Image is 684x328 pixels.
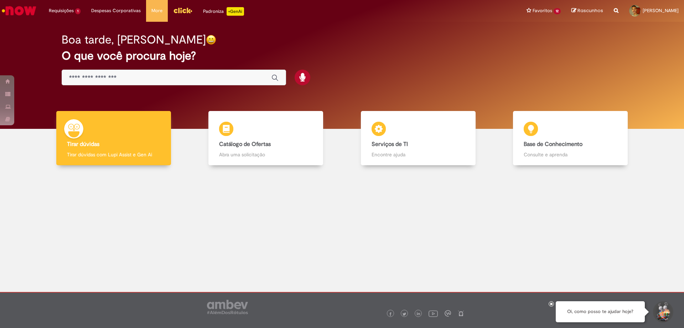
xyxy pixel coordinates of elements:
p: Encontre ajuda [372,151,465,158]
span: 12 [554,8,561,14]
p: Consulte e aprenda [524,151,617,158]
b: Base de Conhecimento [524,141,582,148]
p: +GenAi [227,7,244,16]
div: Oi, como posso te ajudar hoje? [556,301,645,322]
img: logo_footer_linkedin.png [417,312,420,316]
h2: Boa tarde, [PERSON_NAME] [62,34,206,46]
a: Base de Conhecimento Consulte e aprenda [494,111,647,166]
b: Serviços de TI [372,141,408,148]
img: logo_footer_twitter.png [403,312,406,316]
span: Despesas Corporativas [91,7,141,14]
b: Tirar dúvidas [67,141,99,148]
img: logo_footer_facebook.png [389,312,392,316]
a: Catálogo de Ofertas Abra uma solicitação [190,111,342,166]
img: logo_footer_naosei.png [458,310,464,317]
span: [PERSON_NAME] [643,7,679,14]
span: Rascunhos [577,7,603,14]
p: Abra uma solicitação [219,151,312,158]
span: Requisições [49,7,74,14]
img: logo_footer_workplace.png [445,310,451,317]
button: Iniciar Conversa de Suporte [652,301,673,323]
div: Padroniza [203,7,244,16]
img: ServiceNow [1,4,37,18]
a: Serviços de TI Encontre ajuda [342,111,494,166]
p: Tirar dúvidas com Lupi Assist e Gen Ai [67,151,160,158]
img: happy-face.png [206,35,216,45]
span: 1 [75,8,81,14]
span: Favoritos [533,7,552,14]
a: Tirar dúvidas Tirar dúvidas com Lupi Assist e Gen Ai [37,111,190,166]
span: More [151,7,162,14]
img: logo_footer_youtube.png [429,309,438,318]
img: logo_footer_ambev_rotulo_gray.png [207,300,248,314]
img: click_logo_yellow_360x200.png [173,5,192,16]
h2: O que você procura hoje? [62,50,623,62]
a: Rascunhos [571,7,603,14]
b: Catálogo de Ofertas [219,141,271,148]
